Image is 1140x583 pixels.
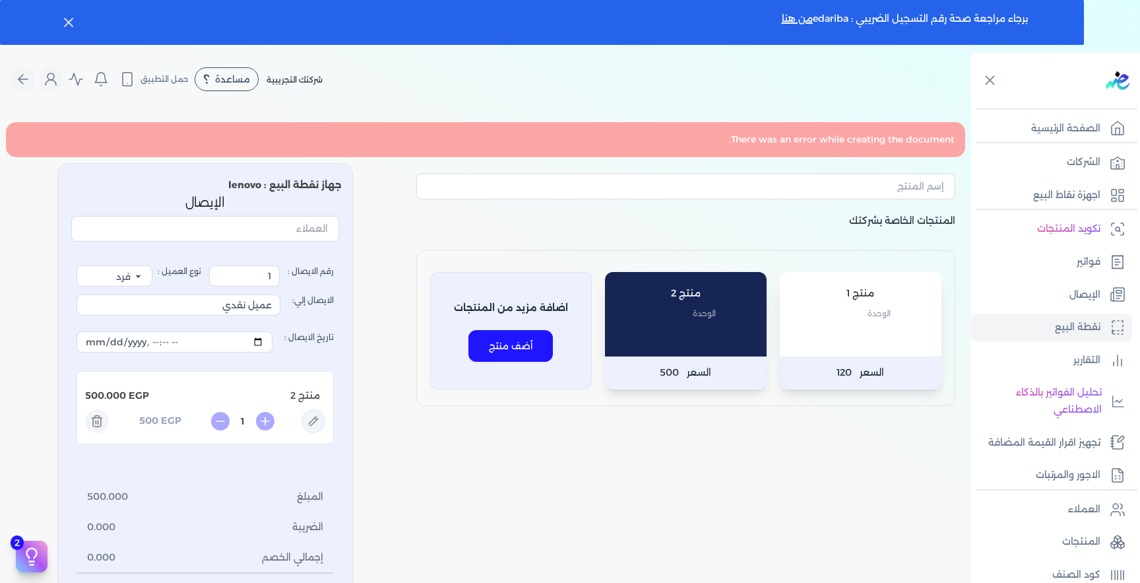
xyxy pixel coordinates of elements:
span: 0.000 [87,520,115,535]
a: تكويد المنتجات [971,215,1132,243]
p: الاجور والمرتبات [1036,467,1100,484]
input: تاريخ الايصال : [77,331,272,353]
p: نقطة البيع [1055,319,1100,336]
a: تحليل الفواتير بالذكاء الاصطناعي [971,379,1132,423]
button: العملاء [71,216,339,246]
p: العملاء [1068,501,1100,518]
p: تحليل الفواتير بالذكاء الاصطناعي [978,384,1102,418]
p: فواتير [1077,254,1100,271]
span: إجمالي الخصم [262,551,323,565]
a: الإيصال [971,281,1132,309]
div: مساعدة [195,67,259,91]
p: اجهزة نقاط البيع [1033,187,1100,204]
p: تجهيز اقرار القيمة المضافة [988,434,1100,452]
p: جهاز نقطة البيع : lenovo [69,177,342,194]
label: رقم الايصال : [209,265,334,287]
button: أضف منتج [468,330,553,362]
span: 2 [11,535,24,550]
p: برجاء مراجعة صحة رقم التسجيل الضريبي : edariba [782,11,1028,34]
span: EGP [129,389,149,403]
p: اضافة مزيد من المنتجات [454,300,568,317]
p: الإيصال [1069,287,1100,304]
input: إسم المنتج [416,174,955,199]
p: الصفحة الرئيسية [1031,120,1100,137]
p: 500 [139,413,158,430]
input: رقم الايصال : [209,265,280,287]
img: logo [1106,71,1129,90]
p: منتج 1 [793,285,928,302]
a: تجهيز اقرار القيمة المضافة [971,429,1132,457]
input: العملاء [71,216,339,241]
input: الايصال إلي: [77,294,280,316]
label: تاريخ الايصال : [77,324,334,360]
span: الوحدة [868,305,891,322]
span: 500 [660,364,679,382]
a: الشركات [971,149,1132,176]
button: إسم المنتج [416,174,955,204]
p: السعر [605,357,767,390]
span: مساعدة [215,75,250,84]
p: المنتجات الخاصة بشركتك [416,213,955,251]
label: الايصال إلي: [77,287,334,324]
span: الضريبة [292,520,323,535]
span: 0.000 [87,551,115,565]
span: 500.000 [87,490,128,504]
a: اجهزة نقاط البيع [971,182,1132,209]
p: منتج 2 [149,382,325,410]
span: EGP [161,414,181,429]
a: نقطة البيع [971,314,1132,341]
p: السعر [780,357,941,390]
button: 2 [16,541,47,572]
a: العملاء [971,496,1132,524]
select: نوع العميل : [77,265,152,287]
p: التقارير [1073,352,1100,369]
button: حمل التطبيق [116,68,192,90]
span: شركتك التجريبية [267,75,323,85]
p: الشركات [1067,154,1100,171]
label: نوع العميل : [77,265,201,287]
a: الصفحة الرئيسية [971,115,1132,143]
a: التقارير [971,347,1132,374]
p: 500.000 [85,388,126,405]
div: There was an error while creating the document. [5,121,966,158]
span: حمل التطبيق [141,73,189,85]
p: الإيصال [71,194,339,211]
span: 120 [837,364,852,382]
a: فواتير [971,248,1132,276]
span: المبلغ [297,490,323,504]
p: تكويد المنتجات [1037,221,1100,238]
p: منتج 2 [618,285,753,302]
span: الوحدة [693,305,716,322]
a: الاجور والمرتبات [971,462,1132,489]
a: من هنا [782,13,813,24]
